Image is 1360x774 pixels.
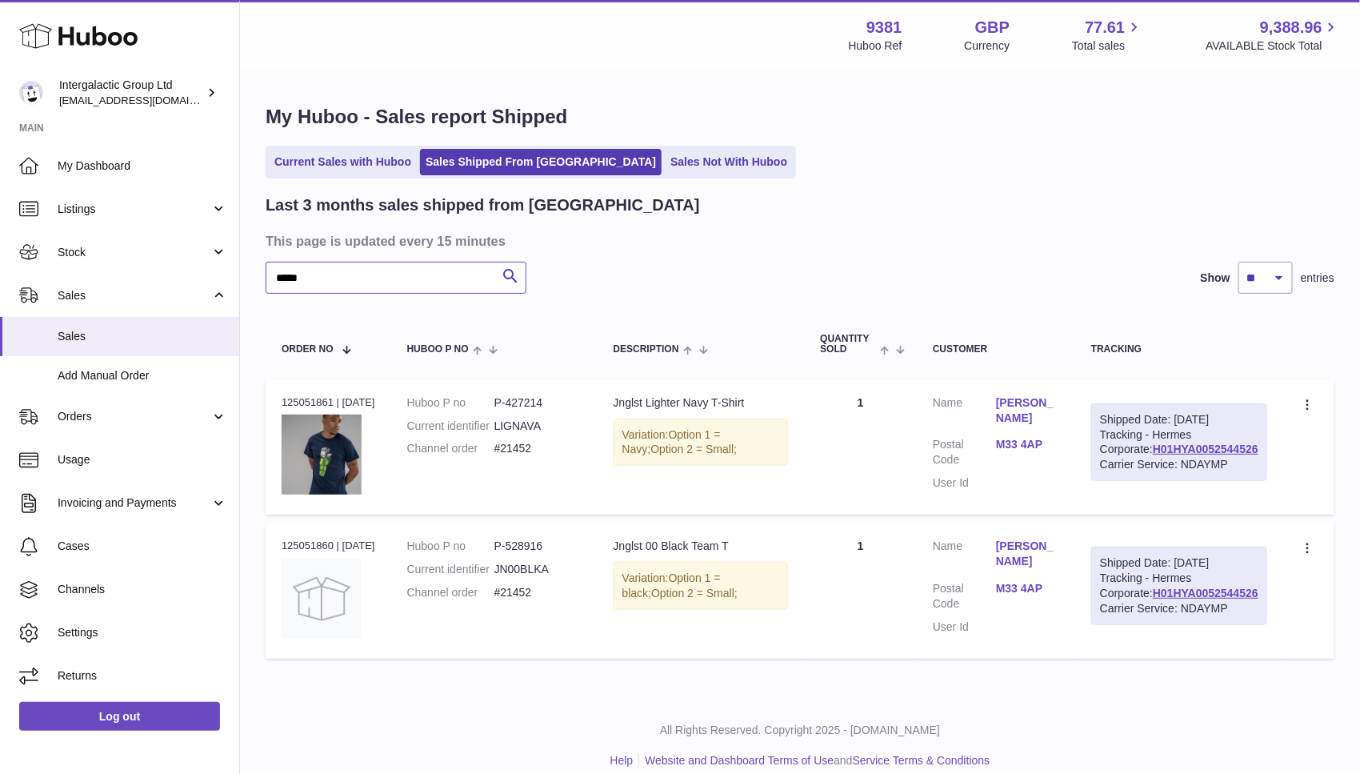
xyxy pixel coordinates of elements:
[282,415,362,495] img: lighter-junglist-navy-t-shirt.jpg
[933,581,996,612] dt: Postal Code
[282,559,362,639] img: no-photo.jpg
[614,395,789,411] div: Jnglst Lighter Navy T-Shirt
[933,475,996,491] dt: User Id
[1072,38,1143,54] span: Total sales
[665,149,793,175] a: Sales Not With Huboo
[407,585,494,600] dt: Channel order
[58,409,210,424] span: Orders
[266,195,700,216] h2: Last 3 months sales shipped from [GEOGRAPHIC_DATA]
[1153,443,1258,455] a: H01HYA0052544526
[933,437,996,467] dt: Postal Code
[19,702,220,731] a: Log out
[269,149,417,175] a: Current Sales with Huboo
[59,94,235,106] span: [EMAIL_ADDRESS][DOMAIN_NAME]
[494,419,582,434] dd: LIGNAVA
[1260,17,1322,38] span: 9,388.96
[996,581,1059,596] a: M33 4AP
[1091,344,1267,355] div: Tracking
[645,754,834,767] a: Website and Dashboard Terms of Use
[19,81,43,105] img: info@junglistnetwork.com
[494,562,582,577] dd: JN00BLKA
[58,158,227,174] span: My Dashboard
[407,539,494,554] dt: Huboo P no
[1206,17,1341,54] a: 9,388.96 AVAILABLE Stock Total
[1100,555,1258,571] div: Shipped Date: [DATE]
[622,428,721,456] span: Option 1 = Navy;
[58,495,210,511] span: Invoicing and Payments
[1153,587,1258,600] a: H01HYA0052544526
[1201,271,1230,286] label: Show
[266,104,1334,130] h1: My Huboo - Sales report Shipped
[282,344,334,355] span: Order No
[1091,403,1267,482] div: Tracking - Hermes Corporate:
[804,523,917,658] td: 1
[933,539,996,573] dt: Name
[266,232,1330,250] h3: This page is updated every 15 minutes
[639,753,990,768] li: and
[58,625,227,640] span: Settings
[614,419,789,467] div: Variation:
[58,668,227,684] span: Returns
[820,334,875,355] span: Quantity Sold
[494,585,582,600] dd: #21452
[58,288,210,303] span: Sales
[614,539,789,554] div: Jnglst 00 Black Team T
[1206,38,1341,54] span: AVAILABLE Stock Total
[975,17,1010,38] strong: GBP
[58,245,210,260] span: Stock
[610,754,634,767] a: Help
[407,441,494,456] dt: Channel order
[58,368,227,383] span: Add Manual Order
[58,202,210,217] span: Listings
[407,344,469,355] span: Huboo P no
[933,395,996,430] dt: Name
[1100,457,1258,472] div: Carrier Service: NDAYMP
[1100,601,1258,616] div: Carrier Service: NDAYMP
[1100,412,1258,427] div: Shipped Date: [DATE]
[651,587,738,600] span: Option 2 = Small;
[58,452,227,467] span: Usage
[622,571,721,600] span: Option 1 = black;
[933,344,1059,355] div: Customer
[420,149,662,175] a: Sales Shipped From [GEOGRAPHIC_DATA]
[866,17,902,38] strong: 9381
[1085,17,1125,38] span: 77.61
[996,395,1059,426] a: [PERSON_NAME]
[1091,547,1267,625] div: Tracking - Hermes Corporate:
[253,723,1347,738] p: All Rights Reserved. Copyright 2025 - [DOMAIN_NAME]
[58,329,227,344] span: Sales
[853,754,990,767] a: Service Terms & Conditions
[614,562,789,610] div: Variation:
[282,395,375,410] div: 125051861 | [DATE]
[59,78,203,108] div: Intergalactic Group Ltd
[407,395,494,411] dt: Huboo P no
[58,539,227,554] span: Cases
[1072,17,1143,54] a: 77.61 Total sales
[933,620,996,635] dt: User Id
[282,539,375,553] div: 125051860 | [DATE]
[996,437,1059,452] a: M33 4AP
[58,582,227,597] span: Channels
[614,344,679,355] span: Description
[650,443,737,455] span: Option 2 = Small;
[407,419,494,434] dt: Current identifier
[407,562,494,577] dt: Current identifier
[804,379,917,515] td: 1
[494,539,582,554] dd: P-528916
[494,441,582,456] dd: #21452
[849,38,902,54] div: Huboo Ref
[494,395,582,411] dd: P-427214
[996,539,1059,569] a: [PERSON_NAME]
[965,38,1010,54] div: Currency
[1301,271,1334,286] span: entries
